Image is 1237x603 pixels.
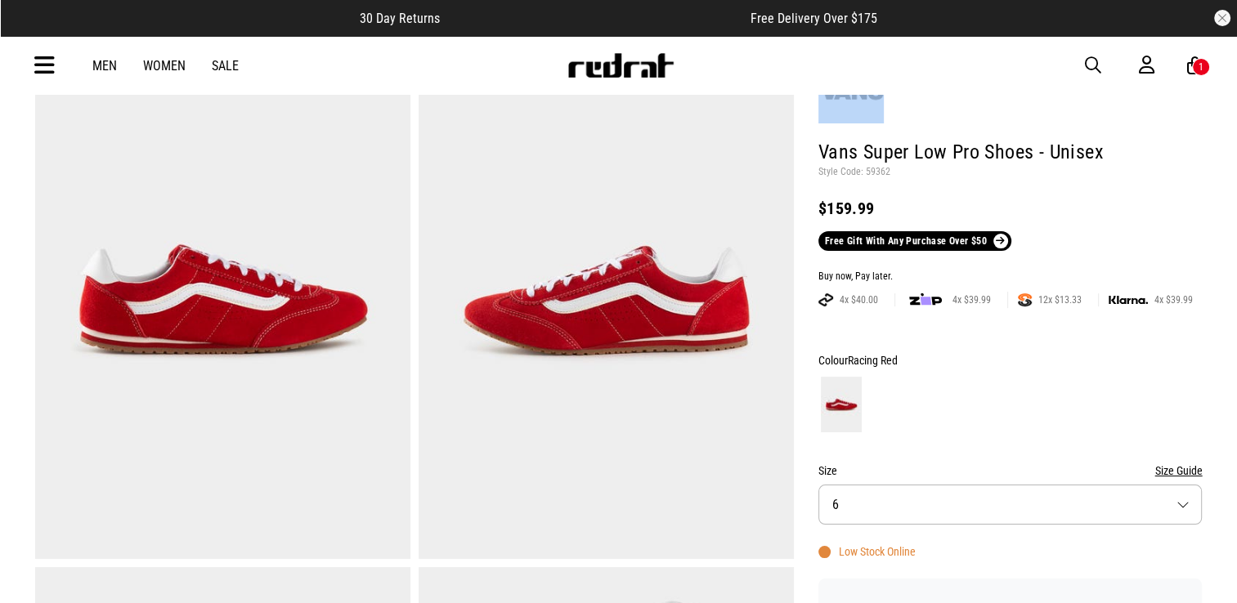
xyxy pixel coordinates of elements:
iframe: Customer reviews powered by Trustpilot [473,10,718,26]
div: Colour [818,351,1203,370]
img: AFTERPAY [818,293,833,306]
h1: Vans Super Low Pro Shoes - Unisex [818,140,1203,166]
img: SPLITPAY [1018,293,1032,306]
img: Racing Red [821,377,862,432]
span: 12x $13.33 [1032,293,1088,306]
span: Racing Red [848,354,898,367]
img: Redrat logo [567,53,675,78]
a: Free Gift With Any Purchase Over $50 [818,231,1011,251]
button: Open LiveChat chat widget [13,7,62,56]
button: 6 [818,485,1203,525]
div: 1 [1199,61,1203,73]
span: 6 [832,497,839,512]
img: Vans Super Low Pro Shoes - Unisex in Red [35,42,410,559]
a: 1 [1187,57,1203,74]
span: 4x $40.00 [833,293,885,306]
span: 4x $39.99 [946,293,997,306]
div: Low Stock Online [818,545,916,558]
p: Style Code: 59362 [818,166,1203,179]
img: Vans Super Low Pro Shoes - Unisex in Red [419,42,794,559]
button: Size Guide [1154,461,1202,480]
a: Men [92,58,117,74]
img: KLARNA [1109,296,1148,305]
div: $159.99 [818,199,1203,218]
a: Women [143,58,186,74]
span: 30 Day Returns [360,11,440,26]
div: Size [818,461,1203,480]
a: Sale [212,58,239,74]
div: Buy now, Pay later. [818,270,1203,284]
img: zip [909,292,942,308]
span: Free Delivery Over $175 [751,11,877,26]
span: 4x $39.99 [1148,293,1199,306]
